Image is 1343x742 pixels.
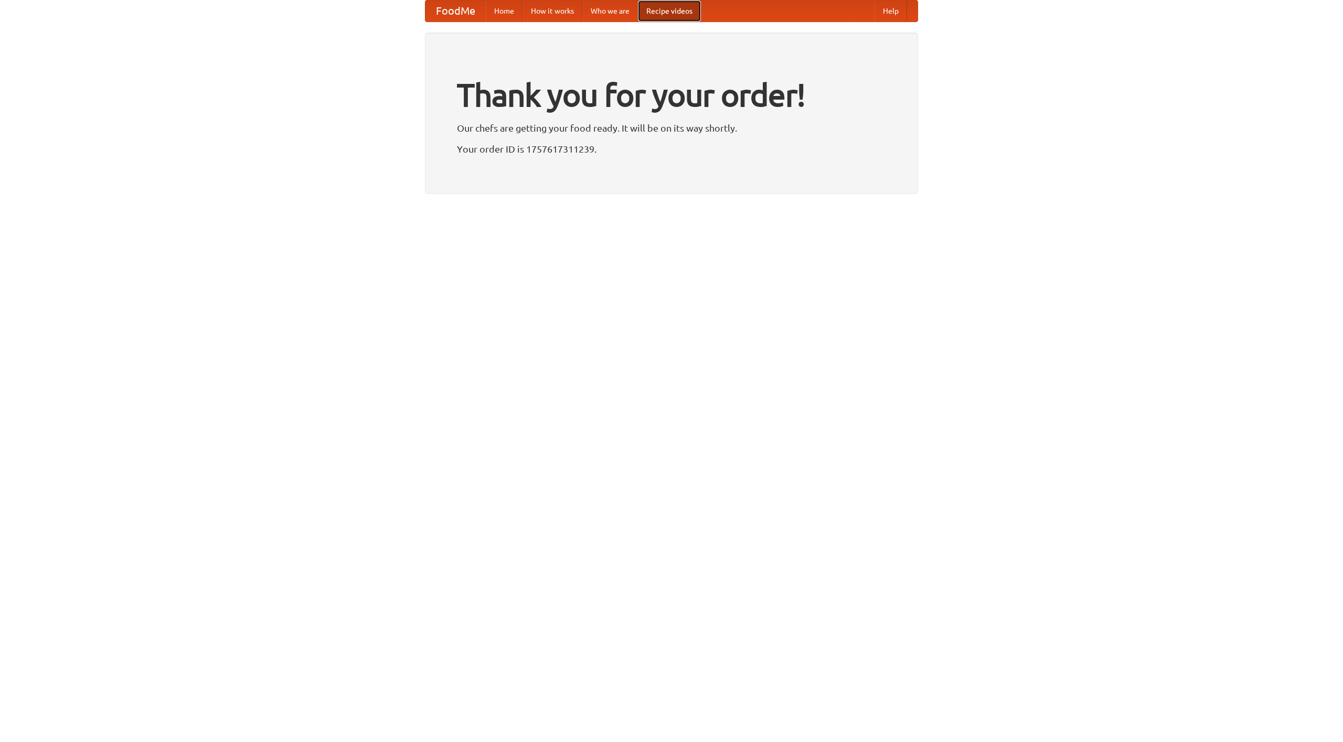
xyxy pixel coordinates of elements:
a: Help [875,1,907,21]
p: Your order ID is 1757617311239. [457,141,886,157]
a: How it works [523,1,582,21]
p: Our chefs are getting your food ready. It will be on its way shortly. [457,120,886,136]
a: Who we are [582,1,638,21]
a: Recipe videos [638,1,701,21]
a: Home [486,1,523,21]
h1: Thank you for your order! [457,70,886,120]
a: FoodMe [425,1,486,21]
